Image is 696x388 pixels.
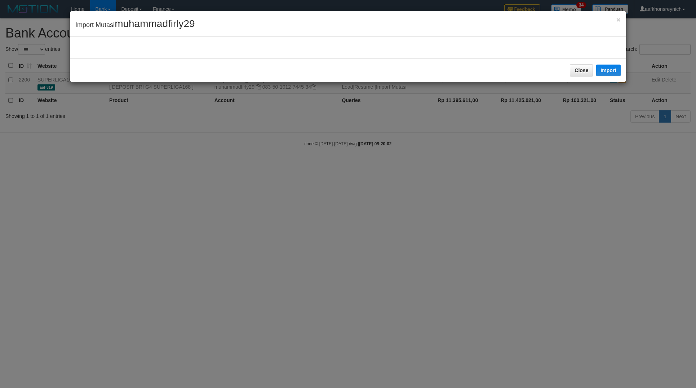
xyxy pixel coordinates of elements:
[570,64,593,76] button: Close
[616,16,621,23] button: Close
[616,16,621,24] span: ×
[596,65,621,76] button: Import
[115,18,195,29] span: muhammadfirly29
[75,21,195,28] span: Import Mutasi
